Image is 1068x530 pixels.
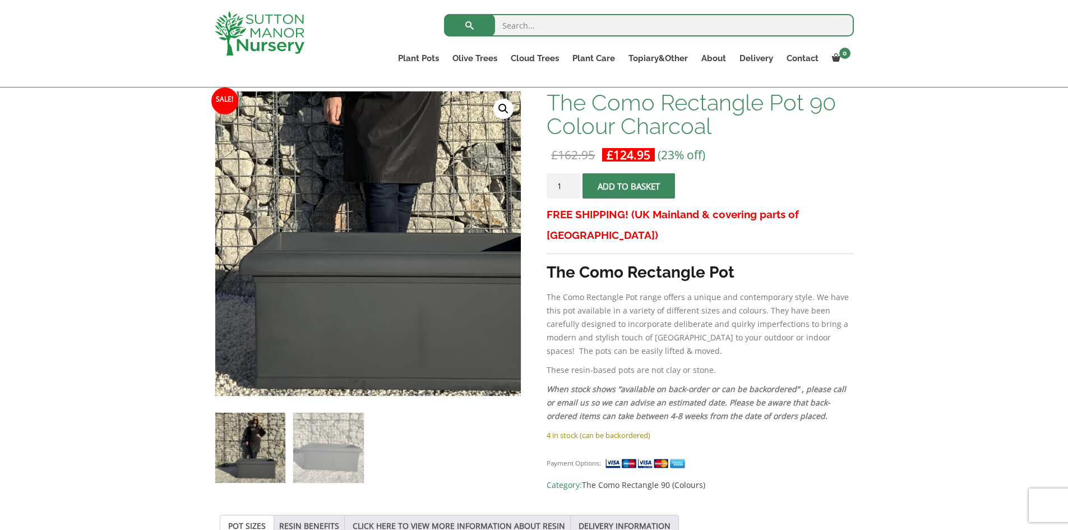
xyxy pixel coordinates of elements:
small: Payment Options: [547,459,601,467]
span: £ [607,147,613,163]
a: About [695,50,733,66]
p: These resin-based pots are not clay or stone. [547,363,853,377]
input: Product quantity [547,173,580,199]
button: Add to basket [582,173,675,199]
img: The Como Rectangle Pot 90 Colour Charcoal [215,413,285,483]
a: Contact [780,50,825,66]
a: Cloud Trees [504,50,566,66]
a: Delivery [733,50,780,66]
a: Olive Trees [446,50,504,66]
bdi: 162.95 [551,147,595,163]
a: Topiary&Other [622,50,695,66]
span: (23% off) [658,147,705,163]
img: The Como Rectangle Pot 90 Colour Charcoal - Image 2 [293,413,363,483]
strong: The Como Rectangle Pot [547,263,734,282]
p: 4 in stock (can be backordered) [547,428,853,442]
p: The Como Rectangle Pot range offers a unique and contemporary style. We have this pot available i... [547,291,853,358]
bdi: 124.95 [607,147,650,163]
span: 0 [839,48,850,59]
a: 0 [825,50,854,66]
img: logo [215,11,304,56]
span: Category: [547,478,853,492]
em: When stock shows “available on back-order or can be backordered” , please call or email us so we ... [547,384,846,421]
img: payment supported [605,458,689,469]
a: View full-screen image gallery [493,99,514,119]
h3: FREE SHIPPING! (UK Mainland & covering parts of [GEOGRAPHIC_DATA]) [547,204,853,246]
h1: The Como Rectangle Pot 90 Colour Charcoal [547,91,853,138]
input: Search... [444,14,854,36]
span: Sale! [211,87,238,114]
a: Plant Pots [391,50,446,66]
a: Plant Care [566,50,622,66]
a: The Como Rectangle 90 (Colours) [582,480,705,490]
span: £ [551,147,558,163]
